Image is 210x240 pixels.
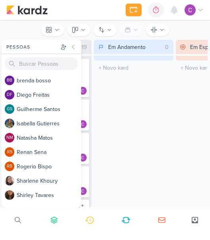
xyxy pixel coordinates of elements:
[78,43,90,51] div: 19
[5,162,14,171] div: Rogerio Bispo
[17,119,81,128] div: I s a b e l l a G u t i e r r e s
[79,154,87,162] img: Carlos Lima
[95,62,172,74] input: + Novo kard
[5,133,14,142] div: Natasha Matos
[5,104,14,114] div: Guilherme Santos
[7,78,12,83] p: bb
[162,43,172,51] div: 0
[79,120,87,128] img: Carlos Lima
[185,4,196,16] img: Carlos Lima
[17,191,81,199] div: S h i r l e y T a v a r e s
[17,177,81,185] div: S h a r l e n e K h o u r y
[7,164,12,169] p: RB
[7,107,12,111] p: GS
[108,43,146,51] div: Em Andamento
[79,154,87,162] div: Responsável: Carlos Lima
[5,76,14,85] div: brenda bosso
[5,43,59,51] div: Pessoas
[17,134,81,142] div: N a t a s h a M a t o s
[5,57,78,70] input: Buscar Pessoas
[79,187,87,195] div: Responsável: Carlos Lima
[17,148,81,156] div: R e n a n S e n a
[79,87,87,95] div: Responsável: Carlos Lima
[17,162,81,171] div: R o g e r i o B i s p o
[5,119,14,128] img: Isabella Gutierres
[7,93,12,97] p: DF
[17,91,81,99] div: D i e g o F r e i t a s
[17,105,81,113] div: G u i l h e r m e S a n t o s
[5,190,14,200] img: Shirley Tavares
[79,87,87,95] img: Carlos Lima
[79,187,87,195] img: Carlos Lima
[79,120,87,128] div: Responsável: Carlos Lima
[5,147,14,157] div: Renan Sena
[5,176,14,185] img: Sharlene Khoury
[6,136,13,140] p: NM
[6,5,48,15] img: kardz.app
[7,150,12,154] p: RS
[17,76,81,85] div: b r e n d a b o s s o
[5,90,14,100] div: Diego Freitas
